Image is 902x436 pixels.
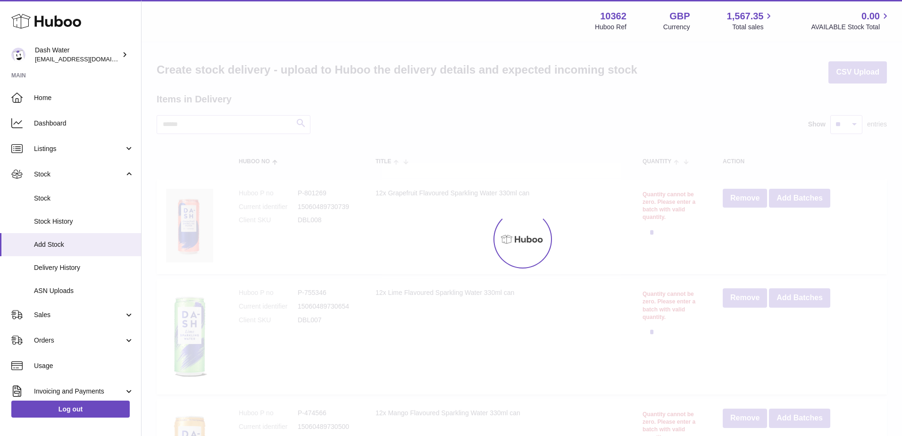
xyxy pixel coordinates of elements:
[811,10,891,32] a: 0.00 AVAILABLE Stock Total
[861,10,880,23] span: 0.00
[35,46,120,64] div: Dash Water
[11,48,25,62] img: orders@dash-water.com
[669,10,690,23] strong: GBP
[34,336,124,345] span: Orders
[11,401,130,418] a: Log out
[811,23,891,32] span: AVAILABLE Stock Total
[34,170,124,179] span: Stock
[727,10,775,32] a: 1,567.35 Total sales
[34,194,134,203] span: Stock
[727,10,764,23] span: 1,567.35
[34,263,134,272] span: Delivery History
[34,217,134,226] span: Stock History
[34,387,124,396] span: Invoicing and Payments
[34,119,134,128] span: Dashboard
[595,23,626,32] div: Huboo Ref
[34,144,124,153] span: Listings
[663,23,690,32] div: Currency
[732,23,774,32] span: Total sales
[34,310,124,319] span: Sales
[34,361,134,370] span: Usage
[34,93,134,102] span: Home
[34,286,134,295] span: ASN Uploads
[35,55,139,63] span: [EMAIL_ADDRESS][DOMAIN_NAME]
[34,240,134,249] span: Add Stock
[600,10,626,23] strong: 10362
